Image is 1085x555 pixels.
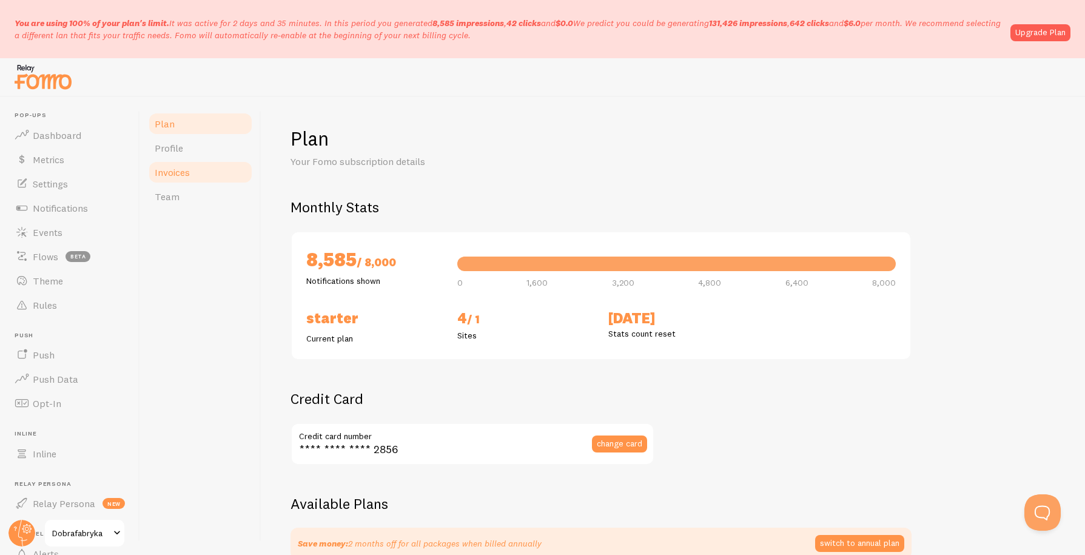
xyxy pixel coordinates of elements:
span: Invoices [155,166,190,178]
a: Upgrade Plan [1010,24,1070,41]
h2: Available Plans [291,494,1056,513]
span: beta [66,251,90,262]
span: 4,800 [698,278,721,287]
span: , and [709,18,861,29]
span: Notifications [33,202,88,214]
a: Dobrafabryka [44,519,126,548]
span: Theme [33,275,63,287]
span: new [102,498,125,509]
p: Notifications shown [306,275,443,287]
span: Pop-ups [15,112,132,119]
iframe: Help Scout Beacon - Open [1024,494,1061,531]
span: Settings [33,178,68,190]
span: Opt-In [33,397,61,409]
a: Push [7,343,132,367]
h2: 4 [457,309,594,329]
span: Metrics [33,153,64,166]
b: 642 clicks [790,18,829,29]
span: You are using 100% of your plan's limit. [15,18,169,29]
p: Sites [457,329,594,341]
span: Inline [15,430,132,438]
label: Credit card number [291,423,654,443]
p: Stats count reset [608,328,745,340]
a: Metrics [7,147,132,172]
p: It was active for 2 days and 35 minutes. In this period you generated We predict you could be gen... [15,17,1003,41]
b: 42 clicks [506,18,541,29]
b: $6.0 [844,18,861,29]
h1: Plan [291,126,1056,151]
span: Profile [155,142,183,154]
a: Notifications [7,196,132,220]
span: Events [33,226,62,238]
h2: 8,585 [306,247,443,275]
a: Team [147,184,254,209]
p: 2 months off for all packages when billed annually [298,537,542,550]
p: Current plan [306,332,443,345]
span: / 1 [467,312,480,326]
span: 1,600 [526,278,548,287]
h2: Credit Card [291,389,654,408]
span: 3,200 [612,278,634,287]
a: Settings [7,172,132,196]
button: change card [592,436,647,452]
span: / 8,000 [357,255,396,269]
span: , and [432,18,573,29]
h2: Starter [306,309,443,328]
span: Rules [33,299,57,311]
h2: [DATE] [608,309,745,328]
a: Inline [7,442,132,466]
span: Push [15,332,132,340]
b: 8,585 impressions [432,18,504,29]
a: Flows beta [7,244,132,269]
a: Push Data [7,367,132,391]
h2: Monthly Stats [291,198,1056,217]
span: Relay Persona [33,497,95,510]
span: Dashboard [33,129,81,141]
span: Push [33,349,55,361]
a: Rules [7,293,132,317]
span: 6,400 [785,278,808,287]
span: Relay Persona [15,480,132,488]
img: fomo-relay-logo-orange.svg [13,61,73,92]
a: Relay Persona new [7,491,132,516]
span: Inline [33,448,56,460]
span: Dobrafabryka [52,526,110,540]
b: $0.0 [556,18,573,29]
a: Opt-In [7,391,132,415]
a: Profile [147,136,254,160]
p: Your Fomo subscription details [291,155,582,169]
span: 0 [457,278,463,287]
a: Events [7,220,132,244]
span: Flows [33,251,58,263]
span: Push Data [33,373,78,385]
a: Dashboard [7,123,132,147]
span: 8,000 [872,278,896,287]
span: change card [597,439,642,448]
a: Theme [7,269,132,293]
strong: Save money: [298,538,348,549]
span: Plan [155,118,175,130]
b: 131,426 impressions [709,18,787,29]
a: Plan [147,112,254,136]
a: Invoices [147,160,254,184]
span: Team [155,190,180,203]
button: switch to annual plan [815,535,904,552]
